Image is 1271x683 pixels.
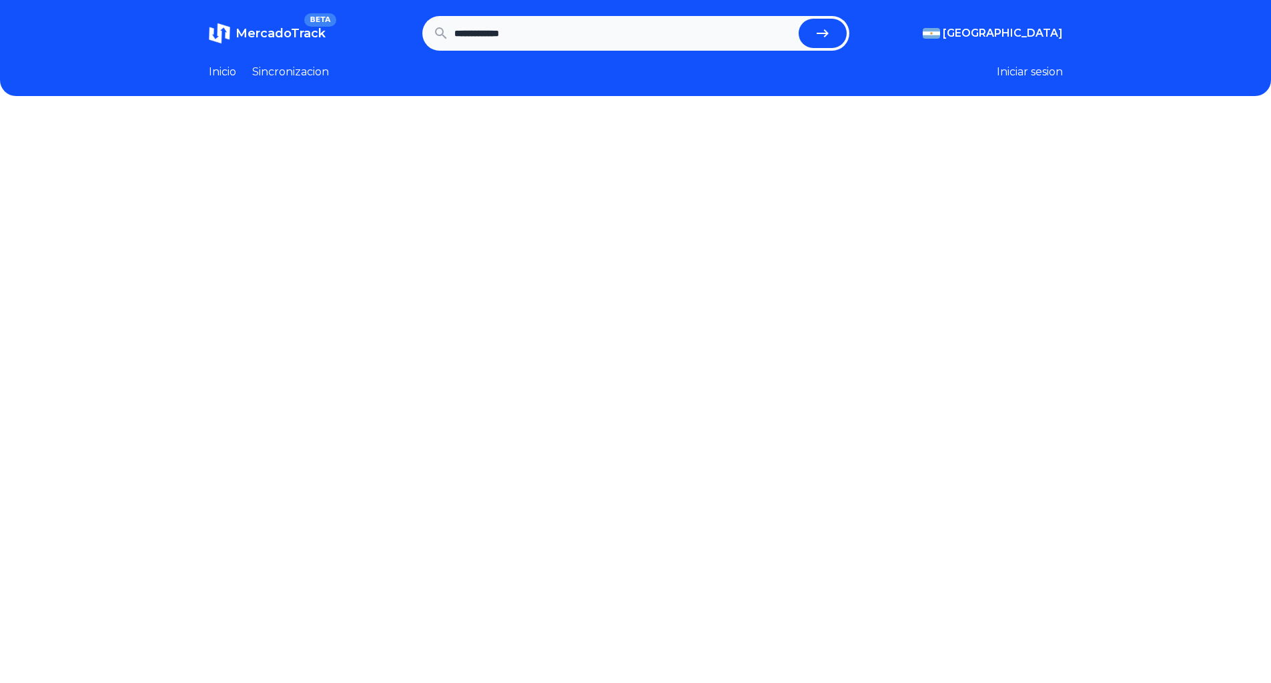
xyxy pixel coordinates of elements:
[304,13,336,27] span: BETA
[252,64,329,80] a: Sincronizacion
[209,64,236,80] a: Inicio
[209,23,326,44] a: MercadoTrackBETA
[923,28,940,39] img: Argentina
[997,64,1063,80] button: Iniciar sesion
[943,25,1063,41] span: [GEOGRAPHIC_DATA]
[923,25,1063,41] button: [GEOGRAPHIC_DATA]
[236,26,326,41] span: MercadoTrack
[209,23,230,44] img: MercadoTrack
